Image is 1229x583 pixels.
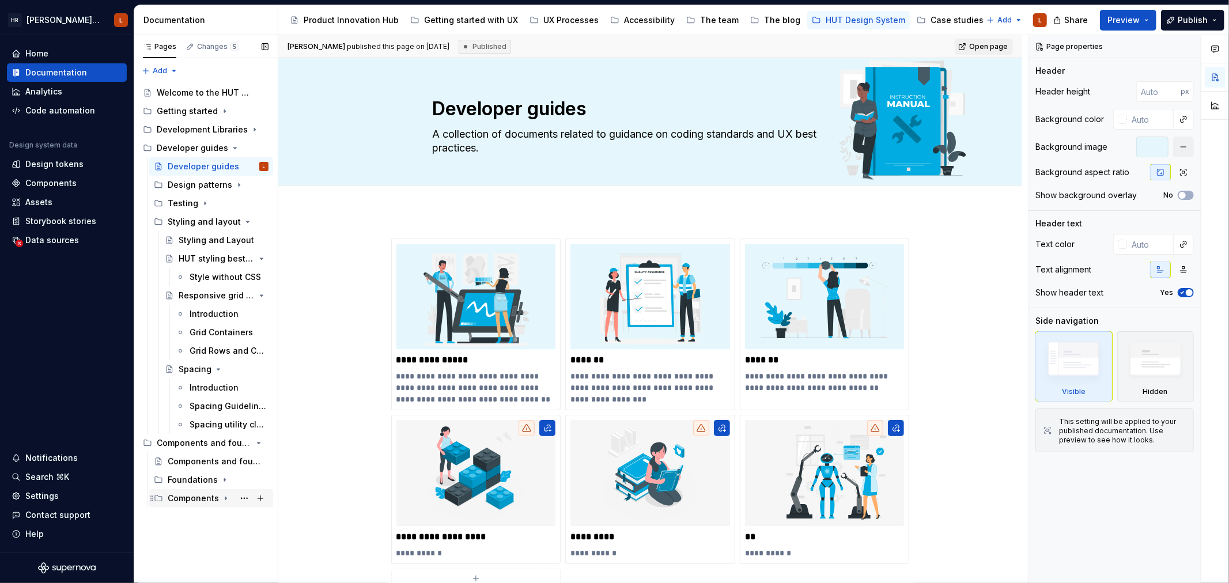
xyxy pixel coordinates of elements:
textarea: A collection of documents related to guidance on coding standards and UX best practices. [430,125,866,157]
a: The team [682,11,743,29]
div: Product Innovation Hub [304,14,399,26]
button: Publish [1161,10,1224,31]
div: Pages [143,42,176,51]
a: Components [7,174,127,192]
img: 40951d82-5d8d-4604-bd4e-6d52bc6591d7.svg [570,244,730,350]
div: Getting started with UX [424,14,518,26]
p: px [1181,87,1189,96]
div: Introduction [190,308,239,320]
div: Grid Containers [190,327,253,338]
button: Add [138,63,181,79]
div: Welcome to the HUT Design System [157,87,252,99]
div: Spacing Guidelines [190,400,266,412]
a: HUT Design System [807,11,910,29]
a: Product Innovation Hub [285,11,403,29]
div: Development Libraries [138,120,273,139]
svg: Supernova Logo [38,562,96,574]
a: Home [7,44,127,63]
div: Foundations [149,471,273,489]
a: Style without CSS [171,268,273,286]
a: Assets [7,193,127,211]
div: Styling and layout [149,213,273,231]
a: Documentation [7,63,127,82]
div: This setting will be applied to your published documentation. Use preview to see how it looks. [1059,417,1186,445]
span: [PERSON_NAME] [288,42,345,51]
div: Design system data [9,141,77,150]
div: L [119,16,123,25]
div: Text alignment [1035,264,1091,275]
div: Published [459,40,511,54]
button: HR[PERSON_NAME] UI Toolkit (HUT)L [2,7,131,32]
div: Changes [197,42,239,51]
a: HUT styling best practice [160,249,273,268]
div: Case studies [931,14,984,26]
div: Show header text [1035,287,1103,298]
div: Components and foundations [138,434,273,452]
div: Assets [25,196,52,208]
img: 543f86b4-7ef7-496b-9edf-3b05deda8df6.svg [745,244,905,350]
span: 5 [230,42,239,51]
img: 0be62ca1-a58e-4179-b2bf-a89ab1f195e6.svg [745,420,905,526]
div: Foundations [168,474,218,486]
label: Yes [1160,288,1173,297]
div: Styling and layout [168,216,241,228]
span: Add [153,66,167,75]
textarea: Developer guides [430,95,866,123]
div: Spacing utility classes [190,419,266,430]
a: Introduction [171,305,273,323]
button: Notifications [7,449,127,467]
div: Page tree [285,9,981,32]
div: Getting started [157,105,218,117]
a: Styling and Layout [160,231,273,249]
div: Notifications [25,452,78,464]
div: Components [168,493,219,504]
a: Developer guidesL [149,157,273,176]
input: Auto [1136,81,1181,102]
div: Storybook stories [25,215,96,227]
div: Side navigation [1035,315,1099,327]
div: [PERSON_NAME] UI Toolkit (HUT) [27,14,100,26]
input: Auto [1127,109,1174,130]
div: Components [25,177,77,189]
div: Visible [1062,387,1086,396]
button: Help [7,525,127,543]
div: Styling and Layout [179,234,254,246]
div: Spacing [179,364,211,375]
div: UX Processes [543,14,599,26]
span: Add [997,16,1012,25]
span: Share [1064,14,1088,26]
div: Documentation [143,14,273,26]
span: published this page on [DATE] [288,42,449,51]
span: Preview [1107,14,1140,26]
div: Background color [1035,113,1104,125]
a: Code automation [7,101,127,120]
div: Components and foundations [157,437,252,449]
div: Components [149,489,273,508]
div: Development Libraries [157,124,248,135]
div: Header height [1035,86,1090,97]
div: Settings [25,490,59,502]
a: Getting started with UX [406,11,523,29]
a: Grid Rows and Columns [171,342,273,360]
div: HUT styling best practice [179,253,255,264]
img: 47295176-5c84-4179-be85-07d1b376b624.svg [396,420,556,526]
div: Background aspect ratio [1035,166,1129,178]
div: Developer guides [168,161,239,172]
a: Components and foundations [149,452,273,471]
div: Design tokens [25,158,84,170]
div: Code automation [25,105,95,116]
div: Home [25,48,48,59]
a: Case studies [912,11,988,29]
div: HUT Design System [826,14,905,26]
button: Contact support [7,506,127,524]
div: L [1038,16,1042,25]
div: The blog [764,14,800,26]
div: Analytics [25,86,62,97]
a: Spacing [160,360,273,378]
div: Search ⌘K [25,471,69,483]
div: Visible [1035,331,1113,402]
button: Add [983,12,1026,28]
a: Data sources [7,231,127,249]
a: Spacing utility classes [171,415,273,434]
